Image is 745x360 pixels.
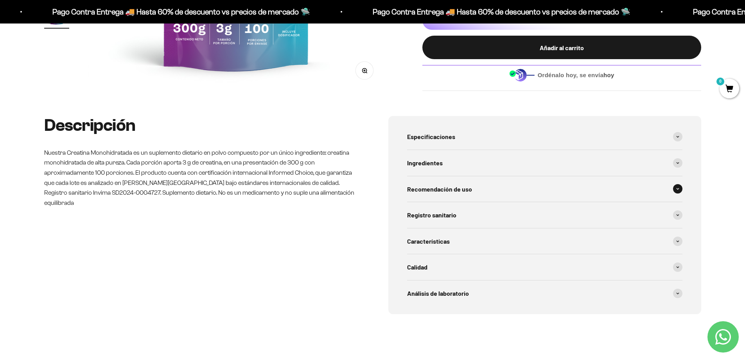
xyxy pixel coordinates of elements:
[373,5,630,18] p: Pago Contra Entrega 🚚 Hasta 60% de descuento vs precios de mercado 🛸
[538,71,614,80] span: Ordénalo hoy, se envía
[422,36,701,59] button: Añadir al carrito
[407,150,682,176] summary: Ingredientes
[9,76,162,90] div: Un mensaje de garantía de satisfacción visible.
[509,69,535,81] img: Despacho sin intermediarios
[407,202,682,228] summary: Registro sanitario
[9,37,162,58] div: Un aval de expertos o estudios clínicos en la página.
[407,280,682,306] summary: Análisis de laboratorio
[407,210,456,220] span: Registro sanitario
[407,254,682,280] summary: Calidad
[44,148,357,208] p: Nuestra Creatina Monohidratada es un suplemento dietario en polvo compuesto por un único ingredie...
[720,85,739,94] a: 0
[9,60,162,74] div: Más detalles sobre la fecha exacta de entrega.
[9,92,162,113] div: La confirmación de la pureza de los ingredientes.
[716,77,725,86] mark: 0
[127,117,162,130] button: Enviar
[407,228,682,254] summary: Características
[407,124,682,150] summary: Especificaciones
[407,158,443,168] span: Ingredientes
[603,72,614,78] b: hoy
[44,116,357,135] h2: Descripción
[407,236,450,246] span: Características
[9,13,162,31] p: ¿Qué te daría la seguridad final para añadir este producto a tu carrito?
[407,132,455,142] span: Especificaciones
[407,288,469,298] span: Análisis de laboratorio
[407,176,682,202] summary: Recomendación de uso
[438,43,686,53] div: Añadir al carrito
[407,262,427,272] span: Calidad
[407,184,472,194] span: Recomendación de uso
[128,117,161,130] span: Enviar
[52,5,310,18] p: Pago Contra Entrega 🚚 Hasta 60% de descuento vs precios de mercado 🛸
